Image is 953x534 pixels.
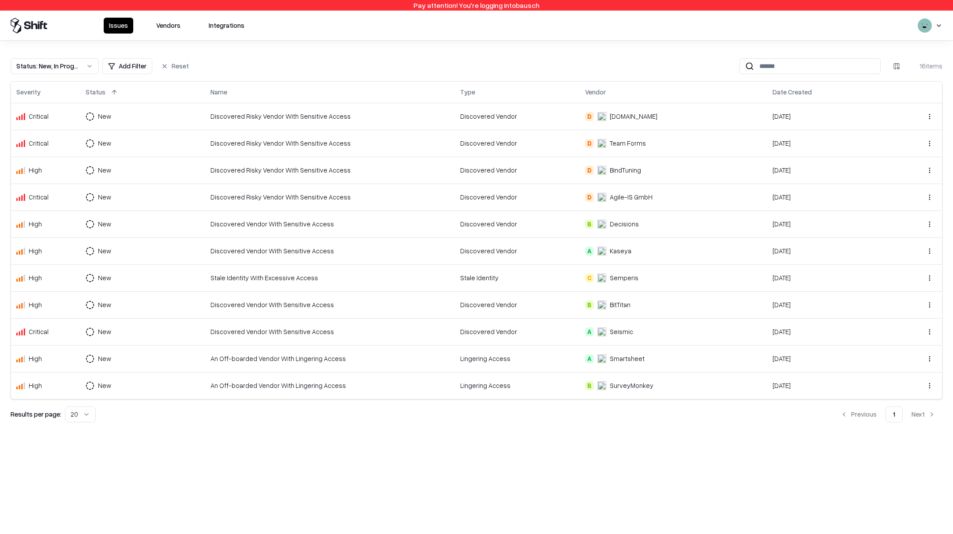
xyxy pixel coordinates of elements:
button: New [86,109,127,124]
div: Critical [29,192,49,202]
div: High [29,165,42,175]
div: Critical [29,112,49,121]
div: B [585,301,594,309]
div: Discovered Vendor With Sensitive Access [210,246,450,256]
div: [DATE] [773,192,887,202]
div: Critical [29,139,49,148]
div: Team Forms [610,139,646,148]
nav: pagination [833,406,942,422]
button: Add Filter [102,58,152,74]
div: Type [460,87,475,97]
img: BitTitan [597,301,606,309]
button: New [86,243,127,259]
div: D [585,139,594,148]
div: Critical [29,327,49,336]
div: Stale Identity With Excessive Access [210,273,450,282]
div: Discovered Vendor [460,300,574,309]
div: Name [210,87,227,97]
button: Vendors [151,18,186,34]
div: C [585,274,594,282]
div: New [98,139,111,148]
div: BindTuning [610,165,641,175]
div: B [585,220,594,229]
div: [DOMAIN_NAME] [610,112,657,121]
div: High [29,381,42,390]
p: Results per page: [11,410,61,419]
img: Decisions [597,220,606,229]
button: Integrations [203,18,250,34]
div: Discovered Vendor With Sensitive Access [210,219,450,229]
img: Draw.io [597,112,606,121]
img: BindTuning [597,166,606,175]
div: Status [86,87,105,97]
div: New [98,219,111,229]
div: High [29,273,42,282]
div: [DATE] [773,273,887,282]
div: Date Created [773,87,812,97]
div: [DATE] [773,300,887,309]
img: Team Forms [597,139,606,148]
button: Reset [156,58,194,74]
div: Smartsheet [610,354,645,363]
div: New [98,327,111,336]
div: An Off-boarded Vendor With Lingering Access [210,381,450,390]
div: New [98,381,111,390]
div: A [585,327,594,336]
div: New [98,300,111,309]
div: Agile-IS GmbH [610,192,653,202]
div: Vendor [585,87,606,97]
div: Discovered Vendor [460,165,574,175]
div: D [585,112,594,121]
div: D [585,166,594,175]
div: New [98,192,111,202]
button: New [86,351,127,367]
div: New [98,354,111,363]
img: Agile-IS GmbH [597,193,606,202]
div: Semperis [610,273,638,282]
div: Discovered Risky Vendor With Sensitive Access [210,192,450,202]
div: [DATE] [773,165,887,175]
img: SurveyMonkey [597,381,606,390]
div: Discovered Risky Vendor With Sensitive Access [210,112,450,121]
div: Discovered Vendor With Sensitive Access [210,327,450,336]
div: High [29,300,42,309]
div: BitTitan [610,300,630,309]
div: A [585,247,594,256]
button: New [86,216,127,232]
div: [DATE] [773,139,887,148]
div: Lingering Access [460,381,574,390]
div: [DATE] [773,219,887,229]
img: Kaseya [597,247,606,256]
div: [DATE] [773,112,887,121]
div: Severity [16,87,41,97]
div: Discovered Risky Vendor With Sensitive Access [210,139,450,148]
div: Stale Identity [460,273,574,282]
button: 1 [885,406,903,422]
div: [DATE] [773,246,887,256]
div: Discovered Vendor [460,327,574,336]
div: A [585,354,594,363]
div: New [98,165,111,175]
div: B [585,381,594,390]
button: New [86,378,127,394]
div: Discovered Vendor [460,192,574,202]
div: Kaseya [610,246,631,256]
button: New [86,162,127,178]
div: Discovered Vendor [460,112,574,121]
div: 16 items [907,61,942,71]
button: New [86,297,127,313]
div: Decisions [610,219,639,229]
div: Status : New, In Progress [16,61,79,71]
img: Smartsheet [597,354,606,363]
div: High [29,219,42,229]
button: New [86,135,127,151]
img: Semperis [597,274,606,282]
div: [DATE] [773,354,887,363]
button: New [86,324,127,340]
div: Discovered Vendor [460,246,574,256]
div: Seismic [610,327,633,336]
div: [DATE] [773,381,887,390]
div: [DATE] [773,327,887,336]
div: High [29,246,42,256]
img: Seismic [597,327,606,336]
